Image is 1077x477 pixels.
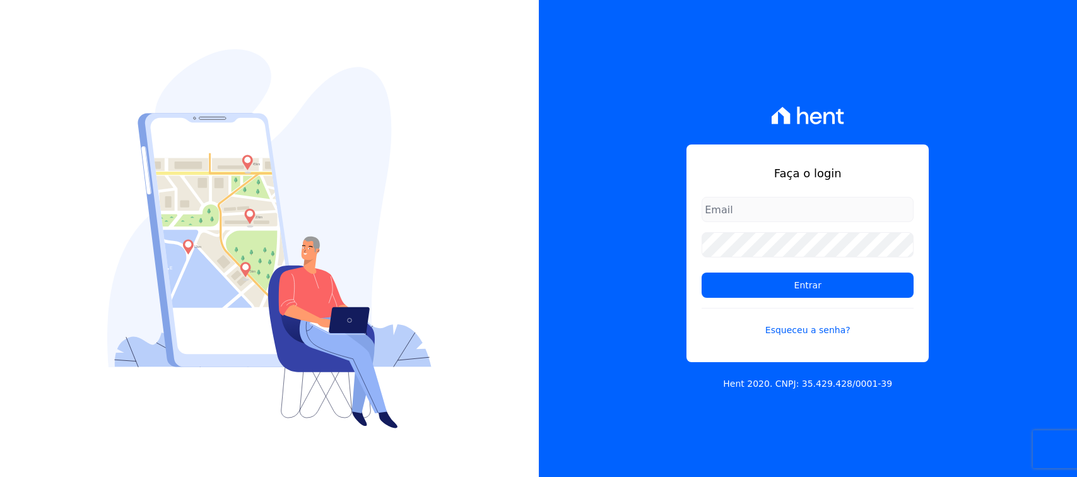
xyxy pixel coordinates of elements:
p: Hent 2020. CNPJ: 35.429.428/0001-39 [723,377,892,391]
h1: Faça o login [702,165,914,182]
a: Esqueceu a senha? [702,308,914,337]
input: Email [702,197,914,222]
img: Login [107,49,432,428]
input: Entrar [702,273,914,298]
